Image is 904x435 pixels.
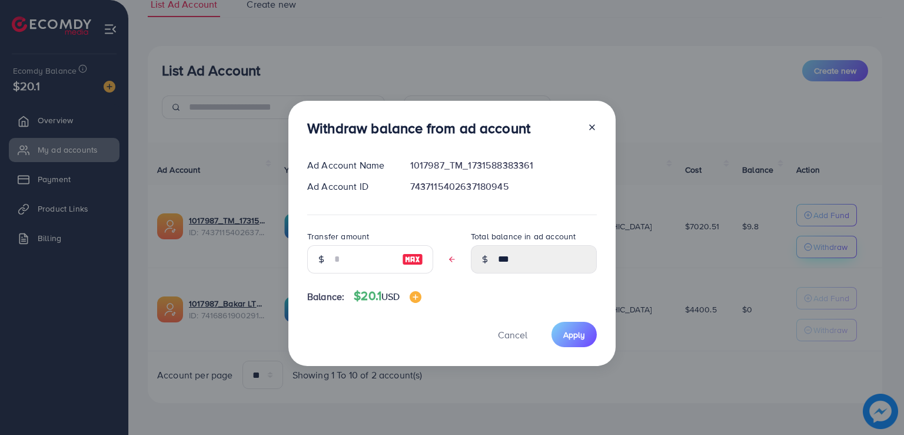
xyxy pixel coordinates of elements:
[354,289,421,304] h4: $20.1
[401,159,606,172] div: 1017987_TM_1731588383361
[307,290,344,304] span: Balance:
[381,290,400,303] span: USD
[410,291,421,303] img: image
[307,120,530,137] h3: Withdraw balance from ad account
[471,230,576,242] label: Total balance in ad account
[551,322,597,347] button: Apply
[402,252,423,266] img: image
[401,180,606,193] div: 7437115402637180945
[298,159,401,172] div: Ad Account Name
[563,329,585,341] span: Apply
[483,322,542,347] button: Cancel
[498,328,527,341] span: Cancel
[298,180,401,193] div: Ad Account ID
[307,230,369,242] label: Transfer amount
